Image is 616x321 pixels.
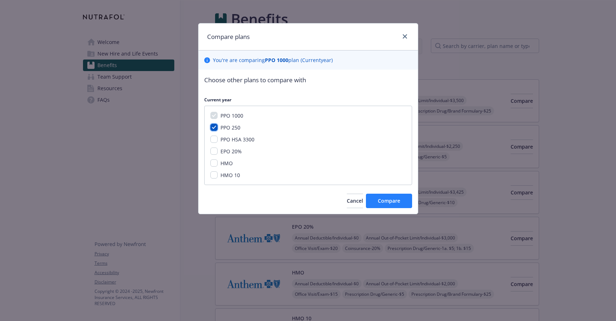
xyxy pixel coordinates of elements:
a: close [401,32,409,41]
p: Current year [204,97,412,103]
span: HMO [220,160,233,167]
span: PPO HSA 3300 [220,136,254,143]
span: Cancel [347,197,363,204]
h1: Compare plans [207,32,250,41]
b: PPO 1000 [265,57,288,63]
p: Choose other plans to compare with [204,75,412,85]
button: Cancel [347,194,363,208]
span: HMO 10 [220,172,240,179]
button: Compare [366,194,412,208]
span: Compare [378,197,400,204]
span: PPO 1000 [220,112,243,119]
span: PPO 250 [220,124,240,131]
span: EPO 20% [220,148,242,155]
p: You ' re are comparing plan ( Current year) [213,56,333,64]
